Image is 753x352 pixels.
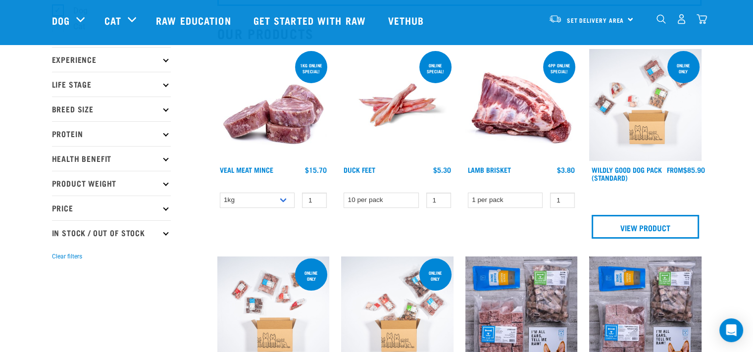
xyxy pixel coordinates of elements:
input: 1 [302,193,327,208]
a: Dog [52,13,70,28]
span: FROM [667,168,683,171]
div: 1kg online special! [295,58,327,79]
a: Get started with Raw [244,0,378,40]
a: Duck Feet [344,168,375,171]
p: Health Benefit [52,146,171,171]
a: View Product [592,215,699,239]
div: $15.70 [305,166,327,174]
img: Raw Essentials Duck Feet Raw Meaty Bones For Dogs [341,49,453,161]
img: home-icon@2x.png [697,14,707,24]
div: Online Only [667,58,700,79]
img: Dog 0 2sec [589,49,702,161]
p: In Stock / Out Of Stock [52,220,171,245]
img: home-icon-1@2x.png [656,14,666,24]
div: $85.90 [667,166,705,174]
p: Price [52,196,171,220]
img: van-moving.png [549,14,562,23]
a: Lamb Brisket [468,168,511,171]
a: Raw Education [146,0,243,40]
img: 1160 Veal Meat Mince Medallions 01 [217,49,330,161]
p: Product Weight [52,171,171,196]
div: $5.30 [433,166,451,174]
img: 1240 Lamb Brisket Pieces 01 [465,49,578,161]
a: Veal Meat Mince [220,168,273,171]
a: Wildly Good Dog Pack (Standard) [592,168,662,179]
a: Vethub [378,0,437,40]
p: Experience [52,47,171,72]
div: ONLINE SPECIAL! [419,58,452,79]
p: Life Stage [52,72,171,97]
p: Breed Size [52,97,171,121]
button: Clear filters [52,252,82,261]
input: 1 [426,193,451,208]
div: Open Intercom Messenger [719,318,743,342]
div: Online Only [419,265,452,286]
input: 1 [550,193,575,208]
div: 4pp online special! [543,58,575,79]
div: Online Only [295,265,327,286]
a: Cat [104,13,121,28]
p: Protein [52,121,171,146]
span: Set Delivery Area [567,18,624,22]
img: user.png [676,14,687,24]
div: $3.80 [557,166,575,174]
